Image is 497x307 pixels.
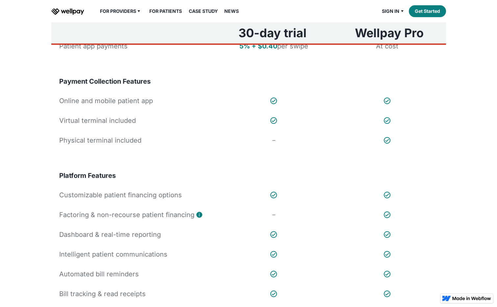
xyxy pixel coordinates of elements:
[59,77,151,86] h4: Payment Collection Features
[355,26,424,40] h3: Wellpay Pro
[59,171,116,180] h4: Platform Features
[59,289,146,298] div: Bill tracking & read receipts
[59,96,153,105] div: Online and mobile patient app
[96,7,146,15] div: For Providers
[239,42,308,51] div: per swipe
[59,250,167,259] div: Intelligent patient communications
[51,7,84,15] a: home
[59,230,161,239] div: Dashboard & real-time reporting
[239,42,277,50] strong: 5% + $0.40
[59,42,128,51] div: Patient app payments
[59,190,182,200] div: Customizable patient financing options
[272,211,275,219] div: –
[382,7,399,15] div: Sign in
[59,136,141,145] div: Physical terminal included
[272,136,275,144] div: –
[100,7,136,15] div: For Providers
[238,26,307,40] h3: 30-day trial
[409,5,446,17] a: Get Started
[185,7,222,15] a: Case Study
[378,7,409,15] div: Sign in
[145,7,186,15] a: For Patients
[376,42,398,51] div: At cost
[59,269,139,279] div: Automated bill reminders
[220,7,243,15] a: News
[59,210,194,219] div: Factoring & non-recourse patient financing
[59,116,136,125] div: Virtual terminal included
[452,296,491,300] img: Made in Webflow
[199,212,200,217] div: i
